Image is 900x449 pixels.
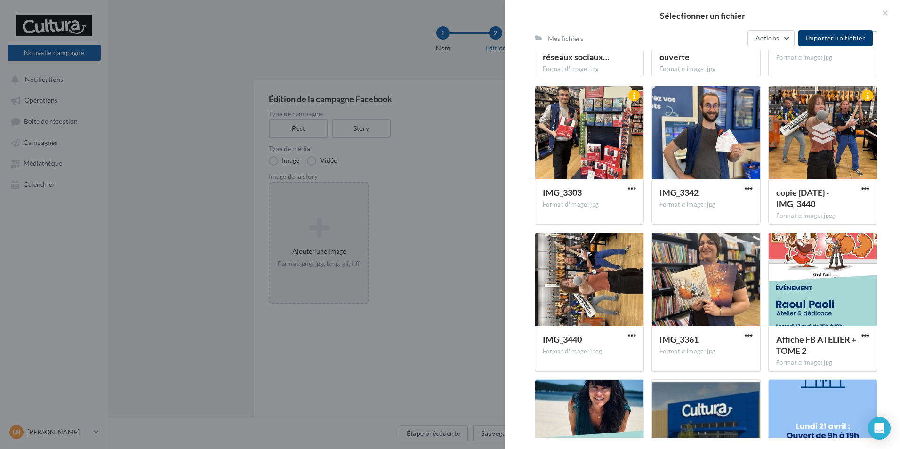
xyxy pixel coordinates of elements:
span: Importer un fichier [806,34,865,42]
div: Open Intercom Messenger [868,417,891,440]
div: Format d'image: jpg [543,200,636,209]
span: copie 02-05-2025 - IMG_3440 [776,187,829,209]
span: Affiche FB ATELIER + TOME 2 [776,334,856,356]
div: Format d'image: jpeg [776,212,869,220]
div: Format d'image: jpg [659,200,753,209]
button: Actions [747,30,795,46]
button: Importer un fichier [798,30,873,46]
div: Format d'image: jpg [776,359,869,367]
span: IMG_3361 [659,334,699,345]
div: Mes fichiers [548,34,583,43]
span: IMG_3440 [543,334,582,345]
div: Format d'image: jpeg [543,347,636,356]
div: Format d'image: jpg [659,65,753,73]
h2: Sélectionner un fichier [520,11,885,20]
div: Format d'image: jpg [776,54,869,62]
div: Format d'image: jpg [659,347,753,356]
span: IMG_3342 [659,187,699,198]
div: Format d'image: jpg [543,65,636,73]
span: IMG_3303 [543,187,582,198]
span: Actions [755,34,779,42]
